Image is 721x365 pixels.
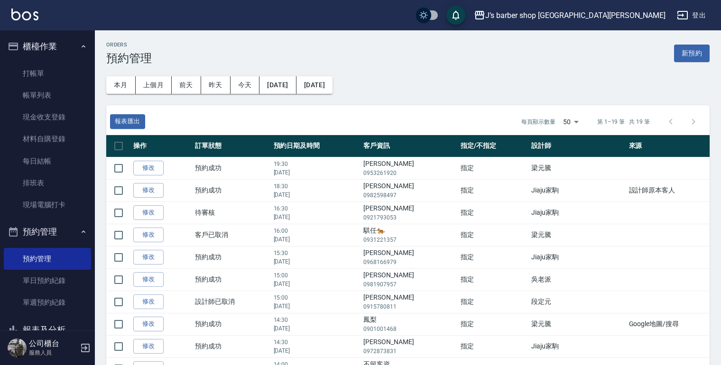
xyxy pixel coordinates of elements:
[485,9,666,21] div: J’s barber shop [GEOGRAPHIC_DATA][PERSON_NAME]
[361,157,458,179] td: [PERSON_NAME]
[274,204,359,213] p: 16:30
[274,293,359,302] p: 15:00
[106,42,152,48] h2: Orders
[106,52,152,65] h3: 預約管理
[133,339,164,354] a: 修改
[133,205,164,220] a: 修改
[4,106,91,128] a: 現金收支登錄
[4,172,91,194] a: 排班表
[674,48,710,57] a: 新預約
[193,224,271,246] td: 客戶已取消
[529,313,626,335] td: 梁元騰
[529,179,626,201] td: Jiaju家駒
[274,257,359,266] p: [DATE]
[361,291,458,313] td: [PERSON_NAME]
[133,161,164,175] a: 修改
[363,347,456,356] p: 0972873831
[4,150,91,172] a: 每日結帳
[136,76,172,94] button: 上個月
[361,246,458,268] td: [PERSON_NAME]
[4,84,91,106] a: 帳單列表
[193,157,271,179] td: 預約成功
[133,250,164,265] a: 修改
[597,118,650,126] p: 第 1–19 筆 共 19 筆
[110,114,145,129] button: 報表匯出
[133,228,164,242] a: 修改
[4,318,91,342] button: 報表及分析
[363,302,456,311] p: 0915780811
[363,236,456,244] p: 0931221357
[363,280,456,289] p: 0981907957
[529,157,626,179] td: 梁元騰
[133,317,164,331] a: 修改
[4,270,91,292] a: 單日預約紀錄
[529,201,626,224] td: Jiaju家駒
[193,335,271,357] td: 預約成功
[274,316,359,324] p: 14:30
[4,128,91,150] a: 材料自購登錄
[363,169,456,177] p: 0953261920
[193,135,271,157] th: 訂單狀態
[193,313,271,335] td: 預約成功
[529,291,626,313] td: 段定元
[259,76,296,94] button: [DATE]
[271,135,361,157] th: 預約日期及時間
[274,271,359,280] p: 15:00
[274,191,359,199] p: [DATE]
[458,224,529,246] td: 指定
[274,338,359,347] p: 14:30
[274,182,359,191] p: 18:30
[458,335,529,357] td: 指定
[172,76,201,94] button: 前天
[363,191,456,200] p: 0982598497
[231,76,260,94] button: 今天
[274,235,359,244] p: [DATE]
[458,135,529,157] th: 指定/不指定
[529,135,626,157] th: 設計師
[274,302,359,310] p: [DATE]
[193,291,271,313] td: 設計師已取消
[4,194,91,216] a: 現場電腦打卡
[4,219,91,244] button: 預約管理
[193,246,271,268] td: 預約成功
[193,268,271,291] td: 預約成功
[193,201,271,224] td: 待審核
[201,76,231,94] button: 昨天
[4,248,91,270] a: 預約管理
[361,313,458,335] td: 鳳梨
[363,325,456,333] p: 0901001468
[361,335,458,357] td: [PERSON_NAME]
[674,45,710,62] button: 新預約
[29,339,77,348] h5: 公司櫃台
[274,160,359,168] p: 19:30
[363,213,456,222] p: 0921793053
[673,7,710,24] button: 登出
[4,63,91,84] a: 打帳單
[274,280,359,288] p: [DATE]
[458,179,529,201] td: 指定
[296,76,333,94] button: [DATE]
[29,348,77,357] p: 服務人員
[193,179,271,201] td: 預約成功
[458,291,529,313] td: 指定
[274,227,359,235] p: 16:00
[458,313,529,335] td: 指定
[521,118,555,126] p: 每頁顯示數量
[458,157,529,179] td: 指定
[470,6,669,25] button: J’s barber shop [GEOGRAPHIC_DATA][PERSON_NAME]
[274,347,359,355] p: [DATE]
[274,249,359,257] p: 15:30
[529,268,626,291] td: 吳老派
[106,76,136,94] button: 本月
[4,34,91,59] button: 櫃檯作業
[361,224,458,246] td: 騏任🐅
[11,9,38,20] img: Logo
[458,246,529,268] td: 指定
[4,292,91,313] a: 單週預約紀錄
[274,213,359,221] p: [DATE]
[363,258,456,266] p: 0968166979
[361,268,458,291] td: [PERSON_NAME]
[529,246,626,268] td: Jiaju家駒
[133,183,164,198] a: 修改
[458,268,529,291] td: 指定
